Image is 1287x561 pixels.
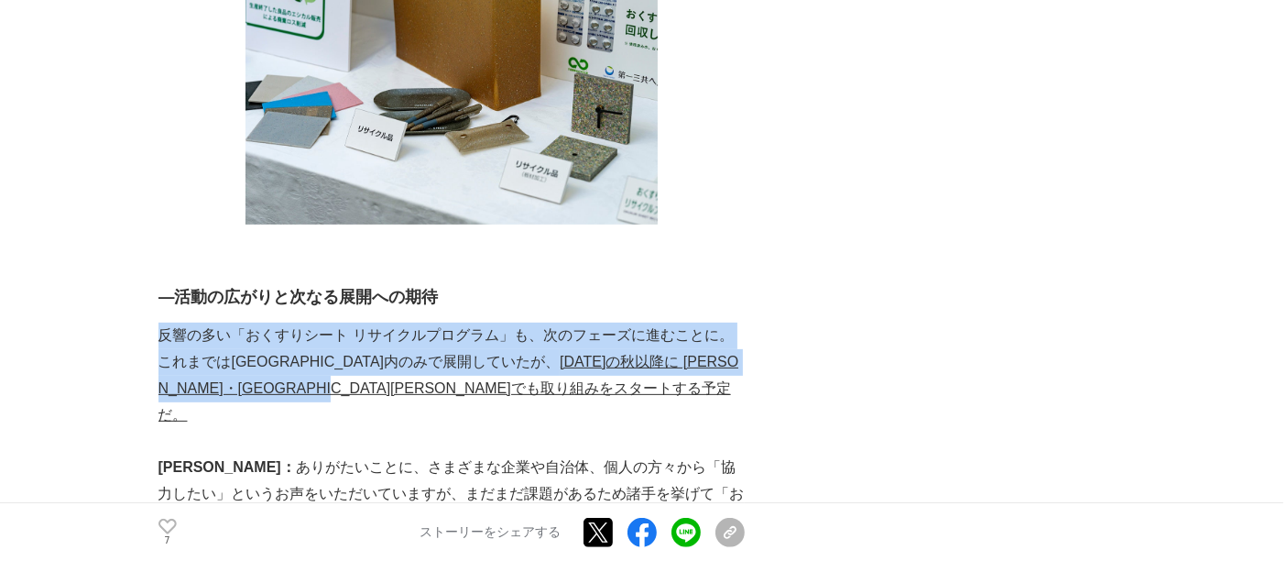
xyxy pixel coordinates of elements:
[158,323,745,428] p: 反響の多い「おくすりシート リサイクルプログラム」も、次のフェーズに進むことに。これまでは[GEOGRAPHIC_DATA]内のみで展開していたが、
[158,354,739,423] u: [DATE]の秋以降に [PERSON_NAME]・[GEOGRAPHIC_DATA][PERSON_NAME]でも取り組みをスタートする予定だ。
[420,524,562,541] p: ストーリーをシェアする
[158,459,296,475] strong: [PERSON_NAME]：
[158,536,177,545] p: 7
[158,284,745,311] h3: ―活動の広がりと次なる展開への期待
